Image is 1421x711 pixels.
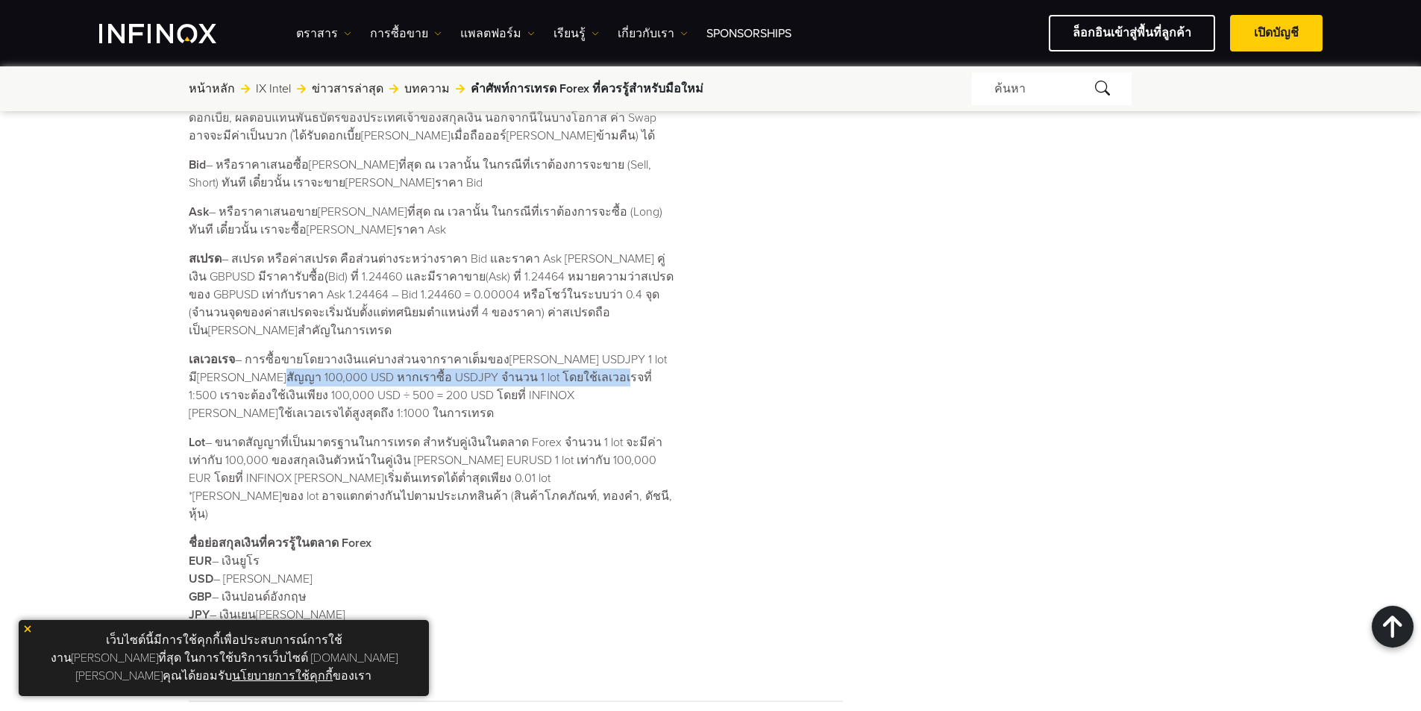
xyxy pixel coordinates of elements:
a: ล็อกอินเข้าสู่พื้นที่ลูกค้า [1049,15,1215,51]
a: เปิดบัญชี [1230,15,1323,51]
strong: Ask [189,204,209,219]
img: arrow-right [241,84,250,93]
p: – เงินยูโร – [PERSON_NAME] – เงินปอนด์อังกฤษ – เงินเยน[PERSON_NAME] – เงิน[PERSON_NAME]ก์สวิส – เ... [189,534,680,677]
a: เกี่ยวกับเรา [618,25,688,43]
p: เว็บไซต์นี้มีการใช้คุกกี้เพื่อประสบการณ์การใช้งาน[PERSON_NAME]ที่สุด ในการใช้บริการเว็บไซต์ [DOMA... [26,627,421,689]
img: arrow-right [297,84,306,93]
a: เรียนรู้ [553,25,599,43]
strong: Bid [189,157,206,172]
strong: EUR [189,554,212,569]
a: Sponsorships [706,25,791,43]
a: แพลตฟอร์ม [460,25,535,43]
a: การซื้อขาย [370,25,442,43]
a: หน้าหลัก [189,80,235,98]
strong: USD [189,571,213,586]
a: INFINOX Logo [99,24,251,43]
a: บทความ [404,80,450,98]
span: คำศัพท์การเทรด Forex ที่ควรรู้สำหรับมือใหม่ [471,80,703,98]
div: ค้นหา [972,72,1132,105]
p: – หรือราคาเสนอซื้อ[PERSON_NAME]ที่สุด ณ เวลานั้น ในกรณีที่เราต้องการจะขาย (Sell, Short) ทันที เดี... [189,156,680,192]
p: – ขนาดสัญญาที่เป็นมาตรฐานในการเทรด สำหรับคู่เงินในตลาด Forex จำนวน 1 lot จะมีค่าเท่ากับ 100,000 ข... [189,433,680,523]
strong: Lot [189,435,205,450]
strong: สเปรด [189,251,222,266]
a: ข่าวสารล่าสุด [312,80,383,98]
p: – หรือราคาเสนอขาย[PERSON_NAME]ที่สุด ณ เวลานั้น ในกรณีที่เราต้องการจะซื้อ (Long) ทันที เดี๋ยวนั้น... [189,203,680,239]
img: arrow-right [456,84,465,93]
strong: เลเวอเรจ [189,352,235,367]
a: IX Intel [256,80,291,98]
img: arrow-right [389,84,398,93]
strong: JPY [189,607,210,622]
p: – การซื้อขายโดยวางเงินแค่บางส่วนจากราคาเต็มของ[PERSON_NAME] USDJPY 1 lot มี[PERSON_NAME]สัญญา 100... [189,351,680,422]
a: นโยบายการใช้คุกกี้ [232,668,333,683]
a: ตราสาร [296,25,351,43]
p: – สเปรด หรือค่าสเปรด คือส่วนต่างระหว่างราคา Bid และราคา Ask [PERSON_NAME] คู่เงิน GBPUSD มีราคารั... [189,250,680,339]
strong: GBP [189,589,212,604]
img: yellow close icon [22,624,33,634]
strong: ชื่อย่อสกุลเงินที่ควรรู้ในตลาด Forex [189,536,371,551]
